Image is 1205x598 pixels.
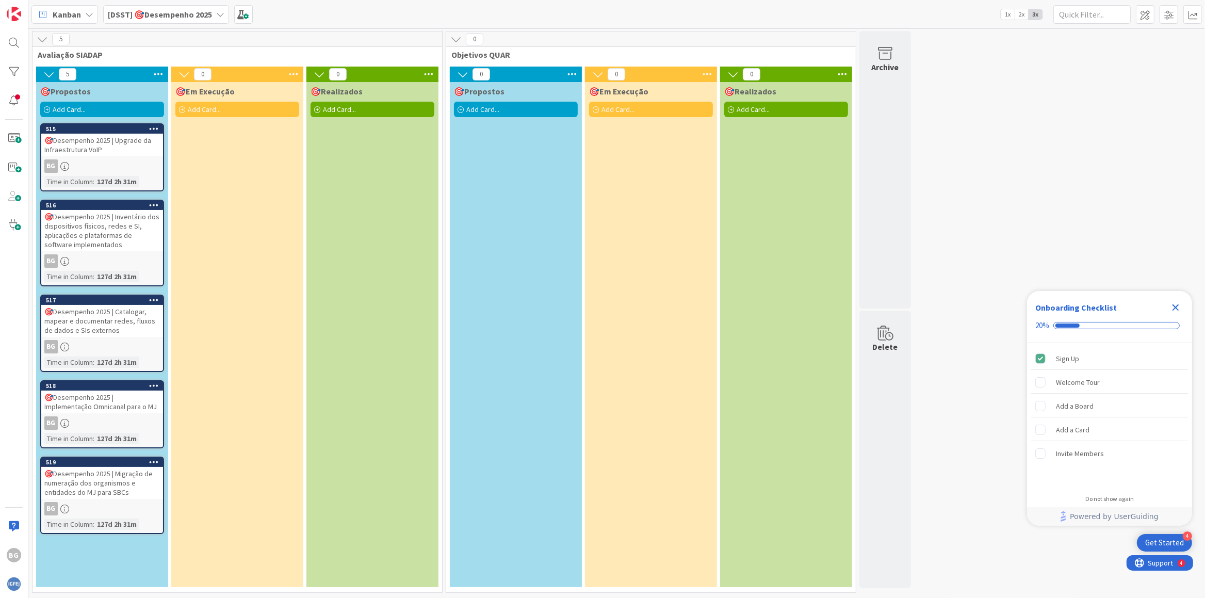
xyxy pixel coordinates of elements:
span: 🎯Realizados [311,86,363,96]
div: 4 [1183,531,1192,541]
div: Sign Up is complete. [1031,347,1188,370]
div: Invite Members is incomplete. [1031,442,1188,465]
span: Kanban [53,8,81,21]
div: 515🎯Desempenho 2025 | Upgrade da Infraestrutura VoIP [41,124,163,156]
div: Checklist progress: 20% [1035,321,1184,330]
img: Visit kanbanzone.com [7,7,21,21]
div: Add a Board [1056,400,1094,412]
div: Archive [872,61,899,73]
span: 0 [608,68,625,80]
span: 0 [473,68,490,80]
a: 519🎯Desempenho 2025 | Migração de numeração dos organismos e entidades do MJ para SBCsBGTime in C... [40,457,164,534]
span: 🎯Realizados [724,86,776,96]
div: Do not show again [1085,495,1134,503]
div: 127d 2h 31m [94,271,139,282]
span: 0 [466,33,483,45]
div: Time in Column [44,271,93,282]
span: 🎯Em Execução [175,86,235,96]
span: Add Card... [737,105,770,114]
span: 5 [52,33,70,45]
a: 516🎯Desempenho 2025 | Inventário dos dispositivos físicos, redes e SI, aplicações e plataformas d... [40,200,164,286]
div: 127d 2h 31m [94,176,139,187]
span: : [93,433,94,444]
span: : [93,271,94,282]
div: 🎯Desempenho 2025 | Inventário dos dispositivos físicos, redes e SI, aplicações e plataformas de s... [41,210,163,251]
div: 519 [41,458,163,467]
span: Add Card... [601,105,634,114]
div: 20% [1035,321,1049,330]
div: Time in Column [44,519,93,530]
div: 518🎯Desempenho 2025 | Implementação Omnicanal para o MJ [41,381,163,413]
div: 516🎯Desempenho 2025 | Inventário dos dispositivos físicos, redes e SI, aplicações e plataformas d... [41,201,163,251]
span: 🎯Propostos [454,86,504,96]
div: BG [44,340,58,353]
div: 515 [46,125,163,133]
div: Time in Column [44,433,93,444]
div: BG [41,254,163,268]
div: BG [41,502,163,515]
div: 517 [46,297,163,304]
div: Welcome Tour is incomplete. [1031,371,1188,394]
a: 517🎯Desempenho 2025 | Catalogar, mapear e documentar redes, fluxos de dados e SIs externosBGTime ... [40,295,164,372]
div: 127d 2h 31m [94,357,139,368]
div: Checklist Container [1027,291,1192,526]
div: BG [7,548,21,562]
div: 517🎯Desempenho 2025 | Catalogar, mapear e documentar redes, fluxos de dados e SIs externos [41,296,163,337]
span: 🎯Propostos [40,86,91,96]
div: BG [44,254,58,268]
div: 127d 2h 31m [94,433,139,444]
div: Get Started [1145,538,1184,548]
div: 🎯Desempenho 2025 | Upgrade da Infraestrutura VoIP [41,134,163,156]
div: BG [41,340,163,353]
b: [DSST] 🎯Desempenho 2025 [108,9,212,20]
div: BG [44,502,58,515]
span: Avaliação SIADAP [38,50,429,60]
div: Time in Column [44,176,93,187]
div: 🎯Desempenho 2025 | Implementação Omnicanal para o MJ [41,391,163,413]
span: Add Card... [188,105,221,114]
div: Add a Board is incomplete. [1031,395,1188,417]
div: BG [41,159,163,173]
div: Sign Up [1056,352,1079,365]
div: 519🎯Desempenho 2025 | Migração de numeração dos organismos e entidades do MJ para SBCs [41,458,163,499]
a: Powered by UserGuiding [1032,507,1187,526]
div: BG [41,416,163,430]
div: Checklist items [1027,343,1192,488]
span: 0 [329,68,347,80]
div: 518 [41,381,163,391]
span: Add Card... [323,105,356,114]
div: 519 [46,459,163,466]
div: Invite Members [1056,447,1104,460]
div: 🎯Desempenho 2025 | Migração de numeração dos organismos e entidades do MJ para SBCs [41,467,163,499]
div: Onboarding Checklist [1035,301,1117,314]
div: 4 [54,4,56,12]
div: 518 [46,382,163,390]
div: Add a Card is incomplete. [1031,418,1188,441]
span: 5 [59,68,76,80]
span: : [93,176,94,187]
div: 127d 2h 31m [94,519,139,530]
div: Welcome Tour [1056,376,1100,389]
div: Delete [873,341,898,353]
div: 516 [46,202,163,209]
span: 🎯Em Execução [589,86,648,96]
a: 515🎯Desempenho 2025 | Upgrade da Infraestrutura VoIPBGTime in Column:127d 2h 31m [40,123,164,191]
div: 517 [41,296,163,305]
span: 0 [743,68,760,80]
div: 515 [41,124,163,134]
span: Objetivos QUAR [451,50,843,60]
div: 516 [41,201,163,210]
div: Add a Card [1056,424,1089,436]
span: 2x [1015,9,1029,20]
span: Add Card... [466,105,499,114]
span: 1x [1001,9,1015,20]
span: Support [22,2,47,14]
input: Quick Filter... [1053,5,1131,24]
span: : [93,519,94,530]
div: BG [44,416,58,430]
div: Close Checklist [1167,299,1184,316]
img: avatar [7,577,21,591]
div: Footer [1027,507,1192,526]
span: : [93,357,94,368]
a: 518🎯Desempenho 2025 | Implementação Omnicanal para o MJBGTime in Column:127d 2h 31m [40,380,164,448]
